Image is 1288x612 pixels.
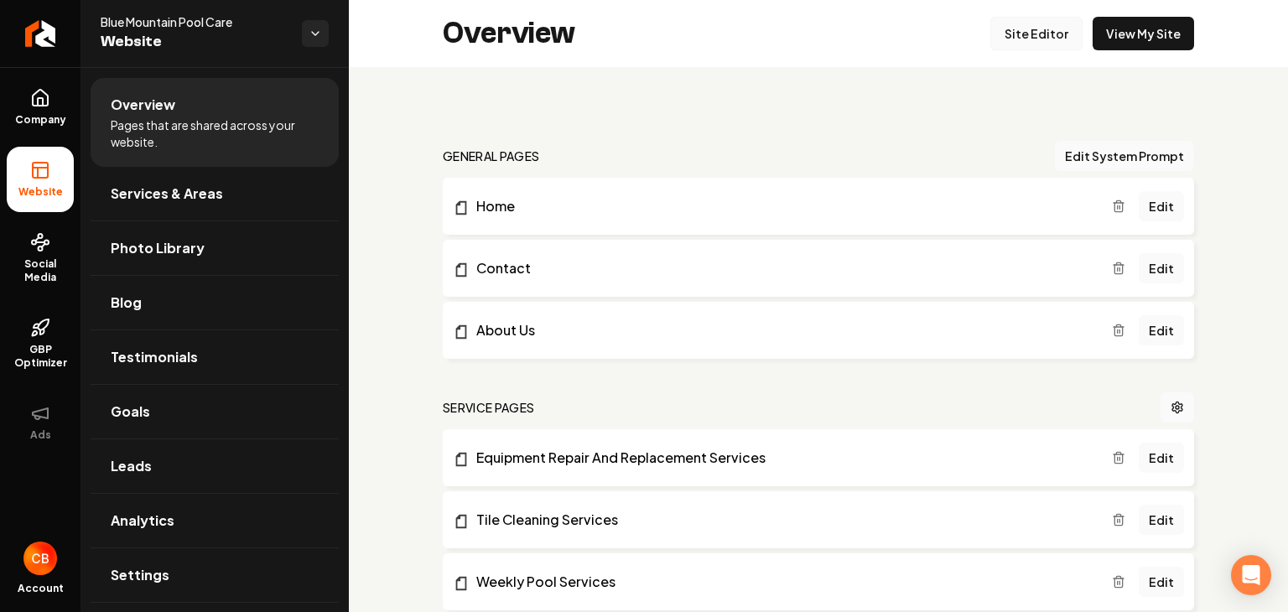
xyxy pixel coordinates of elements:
[443,399,535,416] h2: Service Pages
[443,17,575,50] h2: Overview
[91,494,339,547] a: Analytics
[1139,253,1184,283] a: Edit
[7,390,74,455] button: Ads
[91,439,339,493] a: Leads
[7,257,74,284] span: Social Media
[91,167,339,220] a: Services & Areas
[8,113,73,127] span: Company
[25,20,56,47] img: Rebolt Logo
[111,347,198,367] span: Testimonials
[23,542,57,575] img: Cliff Burwell
[453,572,1112,592] a: Weekly Pool Services
[453,320,1112,340] a: About Us
[453,448,1112,468] a: Equipment Repair And Replacement Services
[453,510,1112,530] a: Tile Cleaning Services
[7,304,74,383] a: GBP Optimizer
[91,221,339,275] a: Photo Library
[111,293,142,313] span: Blog
[443,148,540,164] h2: general pages
[7,75,74,140] a: Company
[453,196,1112,216] a: Home
[111,184,223,204] span: Services & Areas
[111,511,174,531] span: Analytics
[111,456,152,476] span: Leads
[91,385,339,438] a: Goals
[1139,191,1184,221] a: Edit
[91,276,339,329] a: Blog
[453,258,1112,278] a: Contact
[111,95,175,115] span: Overview
[7,343,74,370] span: GBP Optimizer
[23,542,57,575] button: Open user button
[111,117,319,150] span: Pages that are shared across your website.
[1139,315,1184,345] a: Edit
[990,17,1083,50] a: Site Editor
[1139,443,1184,473] a: Edit
[7,219,74,298] a: Social Media
[91,548,339,602] a: Settings
[111,565,169,585] span: Settings
[111,402,150,422] span: Goals
[18,582,64,595] span: Account
[1093,17,1194,50] a: View My Site
[101,13,288,30] span: Blue Mountain Pool Care
[1055,141,1194,171] button: Edit System Prompt
[91,330,339,384] a: Testimonials
[1139,505,1184,535] a: Edit
[1139,567,1184,597] a: Edit
[12,185,70,199] span: Website
[1231,555,1271,595] div: Open Intercom Messenger
[23,428,58,442] span: Ads
[101,30,288,54] span: Website
[111,238,205,258] span: Photo Library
